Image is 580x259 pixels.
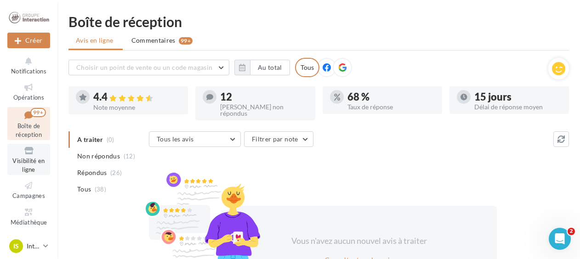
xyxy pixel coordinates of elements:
[16,122,42,138] span: Boîte de réception
[220,92,307,102] div: 12
[12,192,45,199] span: Campagnes
[234,60,290,75] button: Au total
[149,131,241,147] button: Tous les avis
[110,169,122,176] span: (26)
[549,228,571,250] iframe: Intercom live chat
[7,237,50,255] a: IS Interaction ST MALO
[7,205,50,228] a: Médiathèque
[124,152,135,160] span: (12)
[68,15,569,28] div: Boîte de réception
[27,242,40,251] p: Interaction ST MALO
[7,179,50,201] a: Campagnes
[179,37,193,45] div: 99+
[250,60,290,75] button: Au total
[77,185,91,194] span: Tous
[220,104,307,117] div: [PERSON_NAME] non répondus
[568,228,575,235] span: 2
[12,157,45,173] span: Visibilité en ligne
[474,92,562,102] div: 15 jours
[95,186,106,193] span: (38)
[76,63,212,71] span: Choisir un point de vente ou un code magasin
[93,104,181,111] div: Note moyenne
[131,36,176,45] span: Commentaires
[7,80,50,103] a: Opérations
[13,94,44,101] span: Opérations
[347,92,435,102] div: 68 %
[7,107,50,141] a: Boîte de réception99+
[7,54,50,77] button: Notifications
[474,104,562,110] div: Délai de réponse moyen
[7,33,50,48] button: Créer
[13,242,19,251] span: IS
[347,104,435,110] div: Taux de réponse
[7,144,50,175] a: Visibilité en ligne
[295,58,319,77] div: Tous
[77,168,107,177] span: Répondus
[280,235,438,247] div: Vous n'avez aucun nouvel avis à traiter
[77,152,120,161] span: Non répondus
[244,131,313,147] button: Filtrer par note
[93,92,181,102] div: 4.4
[68,60,229,75] button: Choisir un point de vente ou un code magasin
[11,219,47,226] span: Médiathèque
[30,108,46,117] div: 99+
[11,68,46,75] span: Notifications
[7,33,50,48] div: Nouvelle campagne
[157,135,194,143] span: Tous les avis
